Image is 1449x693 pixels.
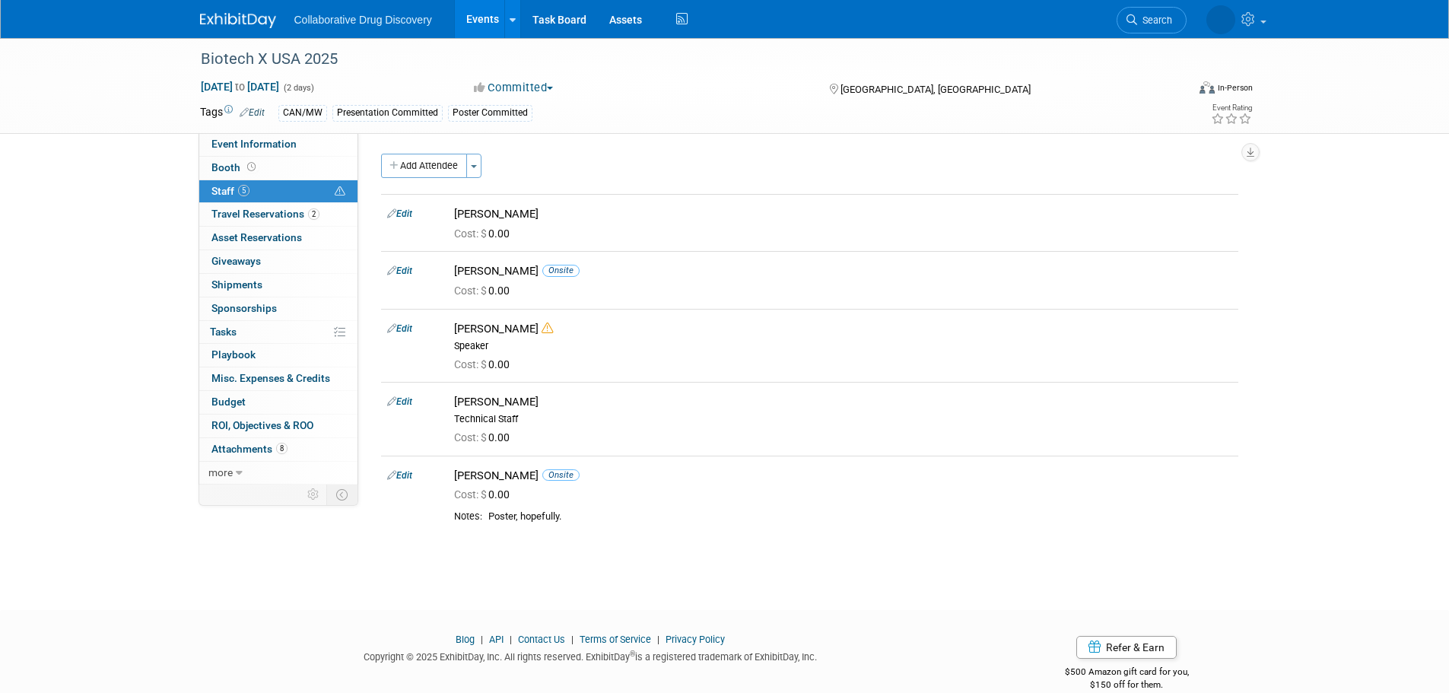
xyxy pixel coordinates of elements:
[630,650,635,658] sup: ®
[469,80,559,96] button: Committed
[199,321,357,344] a: Tasks
[1004,679,1250,691] div: $150 off for them.
[1076,636,1177,659] a: Refer & Earn
[542,469,580,481] span: Onsite
[199,297,357,320] a: Sponsorships
[387,265,412,276] a: Edit
[211,372,330,384] span: Misc. Expenses & Credits
[244,161,259,173] span: Booth not reserved yet
[308,208,319,220] span: 2
[580,634,651,645] a: Terms of Service
[542,265,580,276] span: Onsite
[211,302,277,314] span: Sponsorships
[1217,82,1253,94] div: In-Person
[1097,79,1254,102] div: Event Format
[454,285,516,297] span: 0.00
[199,367,357,390] a: Misc. Expenses & Credits
[199,415,357,437] a: ROI, Objectives & ROO
[567,634,577,645] span: |
[335,185,345,199] span: Potential Scheduling Conflict -- at least one attendee is tagged in another overlapping event.
[326,485,357,504] td: Toggle Event Tabs
[199,203,357,226] a: Travel Reservations2
[199,227,357,250] a: Asset Reservations
[211,348,256,361] span: Playbook
[211,396,246,408] span: Budget
[454,358,516,370] span: 0.00
[195,46,1164,73] div: Biotech X USA 2025
[276,443,288,454] span: 8
[454,227,516,240] span: 0.00
[200,80,280,94] span: [DATE] [DATE]
[199,391,357,414] a: Budget
[454,285,488,297] span: Cost: $
[653,634,663,645] span: |
[211,138,297,150] span: Event Information
[332,105,443,121] div: Presentation Committed
[199,462,357,485] a: more
[282,83,314,93] span: (2 days)
[199,438,357,461] a: Attachments8
[199,344,357,367] a: Playbook
[489,634,504,645] a: API
[542,323,553,334] i: Double-book Warning!
[210,326,237,338] span: Tasks
[387,323,412,334] a: Edit
[506,634,516,645] span: |
[199,133,357,156] a: Event Information
[454,431,516,443] span: 0.00
[1117,7,1187,33] a: Search
[211,231,302,243] span: Asset Reservations
[454,488,516,501] span: 0.00
[238,185,249,196] span: 5
[211,419,313,431] span: ROI, Objectives & ROO
[387,208,412,219] a: Edit
[454,510,482,523] div: Notes:
[200,647,982,664] div: Copyright © 2025 ExhibitDay, Inc. All rights reserved. ExhibitDay is a registered trademark of Ex...
[300,485,327,504] td: Personalize Event Tab Strip
[456,634,475,645] a: Blog
[1004,656,1250,691] div: $500 Amazon gift card for you,
[233,81,247,93] span: to
[1137,14,1172,26] span: Search
[278,105,327,121] div: CAN/MW
[477,634,487,645] span: |
[211,161,259,173] span: Booth
[211,208,319,220] span: Travel Reservations
[211,185,249,197] span: Staff
[1200,81,1215,94] img: Format-Inperson.png
[387,470,412,481] a: Edit
[199,180,357,203] a: Staff5
[1211,104,1252,112] div: Event Rating
[294,14,432,26] span: Collaborative Drug Discovery
[381,154,467,178] button: Add Attendee
[208,466,233,478] span: more
[454,358,488,370] span: Cost: $
[488,510,1232,523] div: Poster, hopefully.
[454,227,488,240] span: Cost: $
[454,207,1232,221] div: [PERSON_NAME]
[454,431,488,443] span: Cost: $
[454,395,1232,409] div: [PERSON_NAME]
[448,105,532,121] div: Poster Committed
[666,634,725,645] a: Privacy Policy
[454,340,1232,352] div: Speaker
[454,264,1232,278] div: [PERSON_NAME]
[1206,5,1235,34] img: Juan Gijzelaar
[199,274,357,297] a: Shipments
[518,634,565,645] a: Contact Us
[454,322,1232,336] div: [PERSON_NAME]
[840,84,1031,95] span: [GEOGRAPHIC_DATA], [GEOGRAPHIC_DATA]
[200,104,265,122] td: Tags
[454,413,1232,425] div: Technical Staff
[200,13,276,28] img: ExhibitDay
[454,469,1232,483] div: [PERSON_NAME]
[211,443,288,455] span: Attachments
[240,107,265,118] a: Edit
[387,396,412,407] a: Edit
[211,255,261,267] span: Giveaways
[211,278,262,291] span: Shipments
[199,157,357,180] a: Booth
[199,250,357,273] a: Giveaways
[454,488,488,501] span: Cost: $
